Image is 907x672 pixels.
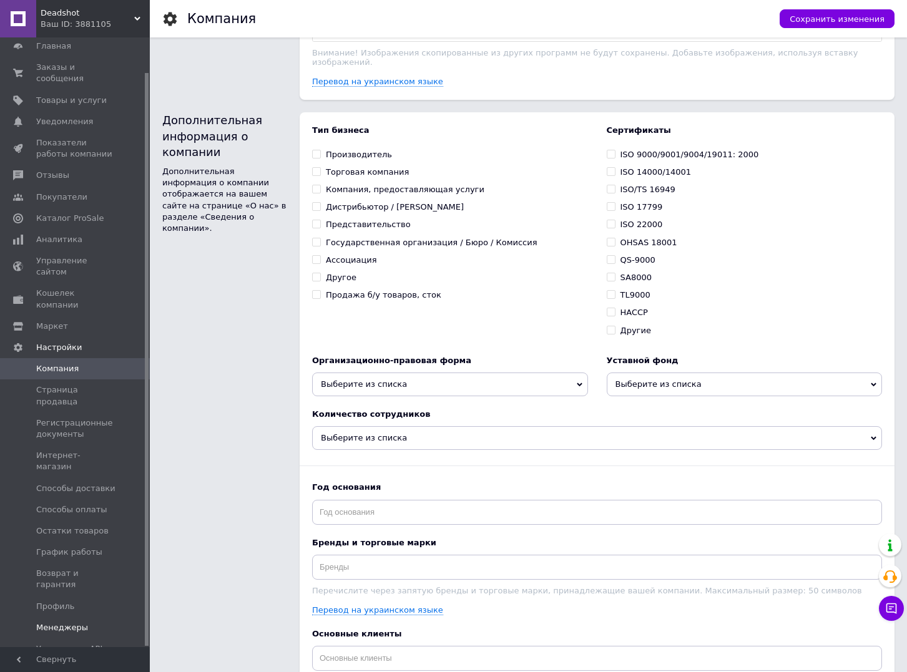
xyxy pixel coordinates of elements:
input: Год основания [312,500,882,525]
span: Возврат и гарантия [36,568,115,590]
div: Компания, предоставляющая услуги [326,184,484,195]
div: QS-9000 [620,255,655,266]
div: Торговая компания [326,167,409,178]
p: Внимание! Изображения скопированные из других программ не будут сохранены. Добавьте изображения, ... [312,48,882,67]
div: ISO 9000/9001/9004/19011: 2000 [620,149,759,160]
button: Чат с покупателем [879,596,904,621]
span: Компания [36,363,79,374]
div: Государственная организация / Бюро / Комиссия [326,237,537,248]
div: Ассоциация [326,255,377,266]
div: Другие [620,325,651,336]
b: Основные клиенты [312,628,882,640]
div: ISO/TS 16949 [620,184,675,195]
span: Аналитика [36,234,82,245]
span: Регистрационные документы [36,417,115,440]
div: SA8000 [620,272,652,283]
span: Кошелек компании [36,288,115,310]
span: Настройки [36,342,82,353]
span: Покупатели [36,192,87,203]
span: График работы [36,547,102,558]
div: ISO 14000/14001 [620,167,692,178]
b: Бренды и торговые марки [312,537,882,548]
div: Дополнительная информация о компании [162,112,287,160]
div: OHSAS 18001 [620,237,677,248]
div: Продажа б/у товаров, сток [326,290,441,301]
div: HACCP [620,307,648,318]
a: Перевод на украинском языке [312,77,443,87]
span: Выберите из списка [321,379,407,389]
span: Deadshot [41,7,134,19]
b: Год основания [312,482,882,493]
span: Менеджеры [36,622,88,633]
input: Основные клиенты [312,646,882,671]
span: Профиль [36,601,75,612]
button: Сохранить изменения [780,9,895,28]
b: Организационно-правовая форма [312,355,588,366]
span: Заказы и сообщения [36,62,115,84]
span: Интернет-магазин [36,450,115,472]
span: Показатели работы компании [36,137,115,160]
span: Способы оплаты [36,504,107,515]
div: TL9000 [620,290,650,301]
div: Ваш ID: 3881105 [41,19,150,30]
span: Остатки товаров [36,525,109,537]
span: Сохранить изменения [790,14,885,24]
b: Сертификаты [607,125,883,136]
span: Выберите из списка [321,433,407,442]
span: Страница продавца [36,384,115,407]
a: Перевод на украинском языке [312,605,443,615]
b: Уставной фонд [607,355,883,366]
span: Выберите из списка [615,379,702,389]
span: Управление API-токенами [36,643,115,666]
h1: Компания [187,11,256,26]
body: Визуальный текстовый редактор, 386B11AF-4CF8-46D5-8D92-E5FD2D108D51 [12,12,556,26]
span: Уведомления [36,116,93,127]
span: Отзывы [36,170,69,181]
span: Способы доставки [36,483,115,494]
span: Главная [36,41,71,52]
div: ISO 22000 [620,219,663,230]
b: Тип бизнеса [312,125,588,136]
div: Производитель [326,149,392,160]
div: Дополнительная информация о компании отображается на вашем сайте на странице «О нас» в разделе «С... [162,166,287,234]
div: Дистрибьютор / [PERSON_NAME] [326,202,464,213]
span: Маркет [36,321,68,332]
span: Каталог ProSale [36,213,104,224]
div: Представительство [326,219,411,230]
span: Товары и услуги [36,95,107,106]
span: Управление сайтом [36,255,115,278]
div: Другое [326,272,356,283]
input: Бренды [312,555,882,580]
b: Количество сотрудников [312,409,882,420]
p: Перечислите через запятую бренды и торговые марки, принадлежащие вашей компании. Максимальный раз... [312,586,882,595]
div: ISO 17799 [620,202,663,213]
